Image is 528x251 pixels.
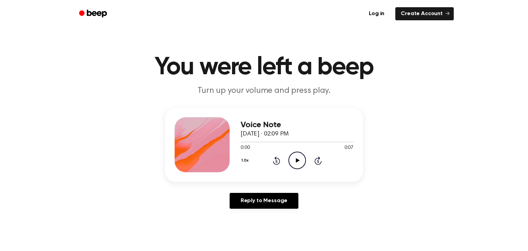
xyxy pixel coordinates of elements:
a: Log in [362,6,391,22]
a: Create Account [395,7,454,20]
p: Turn up your volume and press play. [132,85,396,97]
span: [DATE] · 02:09 PM [241,131,289,137]
span: 0:00 [241,144,250,152]
h3: Voice Note [241,120,353,130]
span: 0:07 [344,144,353,152]
a: Reply to Message [230,193,298,209]
a: Beep [74,7,113,21]
button: 1.0x [241,155,251,166]
h1: You were left a beep [88,55,440,80]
